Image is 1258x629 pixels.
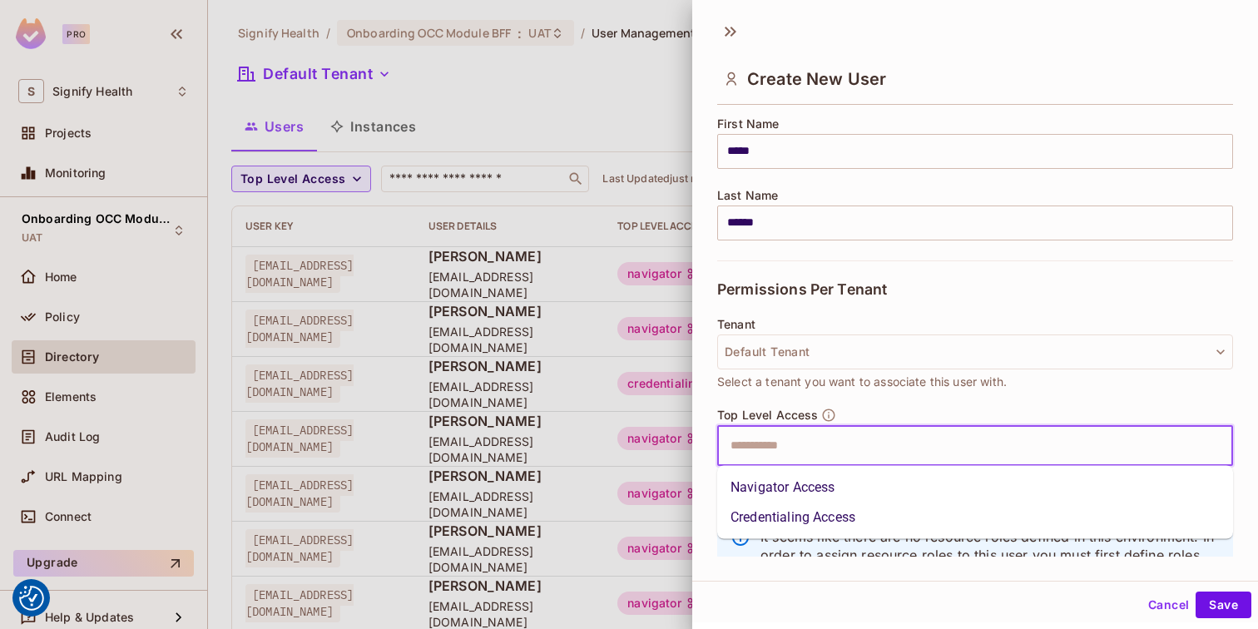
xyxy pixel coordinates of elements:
img: Revisit consent button [19,586,44,611]
li: Credentialing Access [717,503,1233,532]
span: Create New User [747,69,886,89]
button: Default Tenant [717,334,1233,369]
span: Select a tenant you want to associate this user with. [717,373,1007,391]
p: It seems like there are no resource roles defined in this environment. In order to assign resourc... [760,527,1220,582]
button: Close [1224,443,1227,447]
span: First Name [717,117,780,131]
button: Save [1196,592,1251,618]
span: Permissions Per Tenant [717,281,887,298]
button: Consent Preferences [19,586,44,611]
span: Top Level Access [717,409,818,422]
button: Cancel [1142,592,1196,618]
li: Navigator Access [717,473,1233,503]
span: Tenant [717,318,755,331]
span: Last Name [717,189,778,202]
